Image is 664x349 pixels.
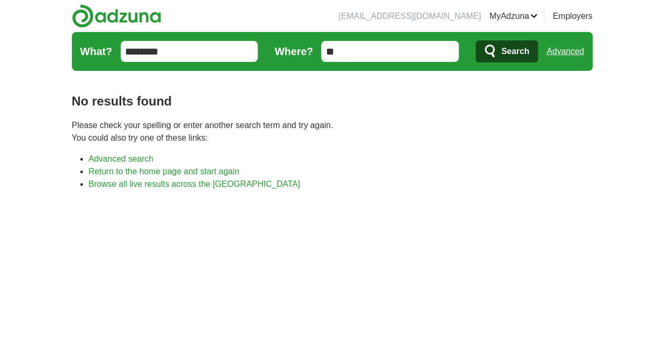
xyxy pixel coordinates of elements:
[80,44,112,59] label: What?
[89,167,239,176] a: Return to the home page and start again
[275,44,313,59] label: Where?
[72,4,161,28] img: Adzuna logo
[89,179,300,188] a: Browse all live results across the [GEOGRAPHIC_DATA]
[546,41,584,62] a: Advanced
[72,92,593,111] h1: No results found
[489,10,537,23] a: MyAdzuna
[476,40,538,62] button: Search
[89,154,154,163] a: Advanced search
[339,10,481,23] li: [EMAIL_ADDRESS][DOMAIN_NAME]
[72,119,593,144] p: Please check your spelling or enter another search term and try again. You could also try one of ...
[553,10,593,23] a: Employers
[501,41,529,62] span: Search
